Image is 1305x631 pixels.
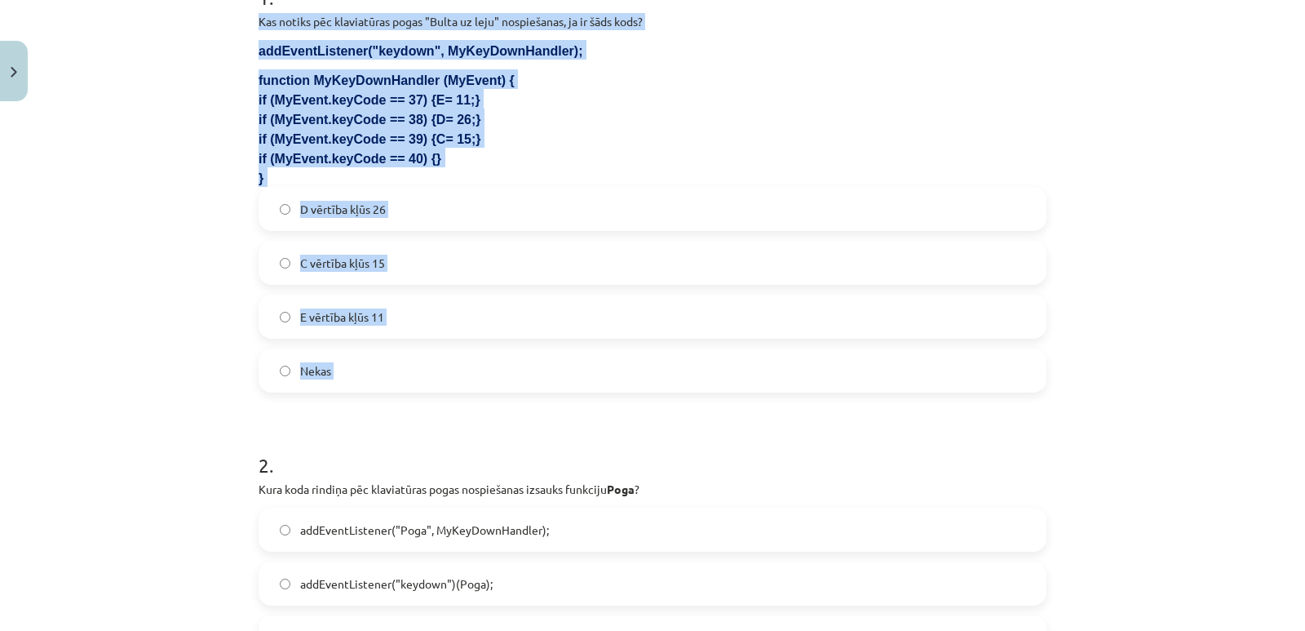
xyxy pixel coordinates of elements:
img: icon-close-lesson-0947bae3869378f0d4975bcd49f059093ad1ed9edebbc8119c70593378902aed.svg [11,67,17,78]
span: addEventListener("keydown", MyKeyDownHandler); [259,44,582,58]
p: Kas notiks pēc klaviatūras pogas "Bulta uz leju" nospiešanas, ja ir šāds kods? [259,13,1046,30]
span: if (MyEvent.keyCode == 40) {} [259,152,441,166]
input: addEventListener("keydown")(Poga); [280,579,290,589]
p: Kura koda rindiņa pēc klaviatūras pogas nospiešanas izsauks funkciju ? [259,481,1046,498]
input: E vērtība kļūs 11 [280,312,290,322]
span: if (MyEvent.keyCode == 37) {E= 11;} [259,93,480,107]
input: Nekas [280,366,290,376]
span: D vērtība kļūs 26 [300,201,386,218]
span: E vērtība kļūs 11 [300,309,384,326]
span: addEventListener("keydown")(Poga); [300,575,493,593]
span: Nekas [300,362,331,380]
strong: Poga [607,482,635,496]
input: C vērtība kļūs 15 [280,258,290,269]
input: D vērtība kļūs 26 [280,204,290,215]
span: } [259,171,263,185]
input: addEventListener("Poga", MyKeyDownHandler); [280,525,290,535]
span: function MyKeyDownHandler (MyEvent) { [259,73,515,87]
h1: 2 . [259,425,1046,476]
span: C vērtība kļūs 15 [300,255,385,272]
span: if (MyEvent.keyCode == 39) {C= 15;} [259,132,481,146]
span: addEventListener("Poga", MyKeyDownHandler); [300,522,549,539]
span: if (MyEvent.keyCode == 38) {D= 26;} [259,113,481,127]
